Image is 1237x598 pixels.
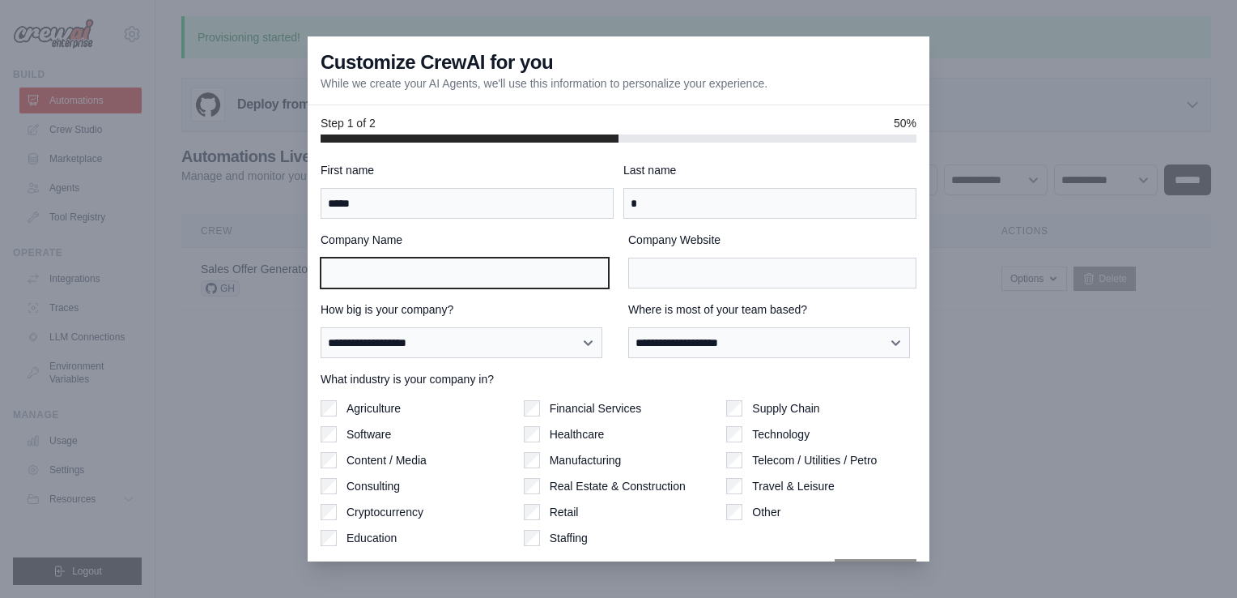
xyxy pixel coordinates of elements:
label: Staffing [550,530,588,546]
label: Financial Services [550,400,642,416]
label: What industry is your company in? [321,371,916,387]
h3: Customize CrewAI for you [321,49,553,75]
label: Where is most of your team based? [628,301,916,318]
label: First name [321,162,614,178]
label: Manufacturing [550,452,622,468]
label: Real Estate & Construction [550,478,686,494]
label: Agriculture [346,400,401,416]
p: While we create your AI Agents, we'll use this information to personalize your experience. [321,75,767,92]
label: Content / Media [346,452,427,468]
label: Other [752,504,780,520]
label: Company Website [628,232,916,248]
span: Step 1 of 2 [321,115,376,131]
label: Healthcare [550,426,605,442]
label: Cryptocurrency [346,504,423,520]
label: Consulting [346,478,400,494]
label: Company Name [321,232,609,248]
label: Supply Chain [752,400,819,416]
button: Next [835,559,916,595]
label: Travel & Leisure [752,478,834,494]
label: Education [346,530,397,546]
label: Retail [550,504,579,520]
label: Last name [623,162,916,178]
label: How big is your company? [321,301,609,318]
span: 50% [894,115,916,131]
label: Software [346,426,391,442]
label: Technology [752,426,810,442]
label: Telecom / Utilities / Petro [752,452,877,468]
